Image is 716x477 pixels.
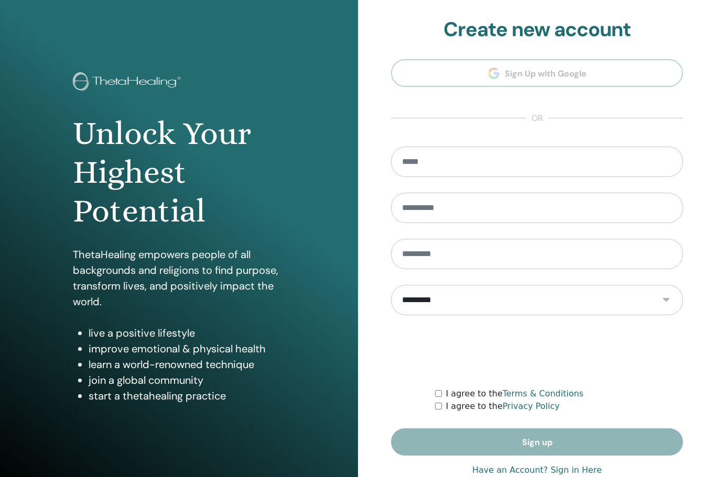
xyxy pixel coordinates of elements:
h1: Unlock Your Highest Potential [73,114,285,231]
a: Privacy Policy [503,401,560,411]
iframe: reCAPTCHA [458,331,617,372]
p: ThetaHealing empowers people of all backgrounds and religions to find purpose, transform lives, a... [73,247,285,309]
li: improve emotional & physical health [89,341,285,357]
li: live a positive lifestyle [89,325,285,341]
h2: Create new account [391,18,683,42]
li: join a global community [89,372,285,388]
label: I agree to the [446,400,560,413]
span: or [526,112,548,125]
a: Have an Account? Sign in Here [472,464,602,476]
label: I agree to the [446,387,584,400]
li: start a thetahealing practice [89,388,285,404]
a: Terms & Conditions [503,389,583,398]
li: learn a world-renowned technique [89,357,285,372]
